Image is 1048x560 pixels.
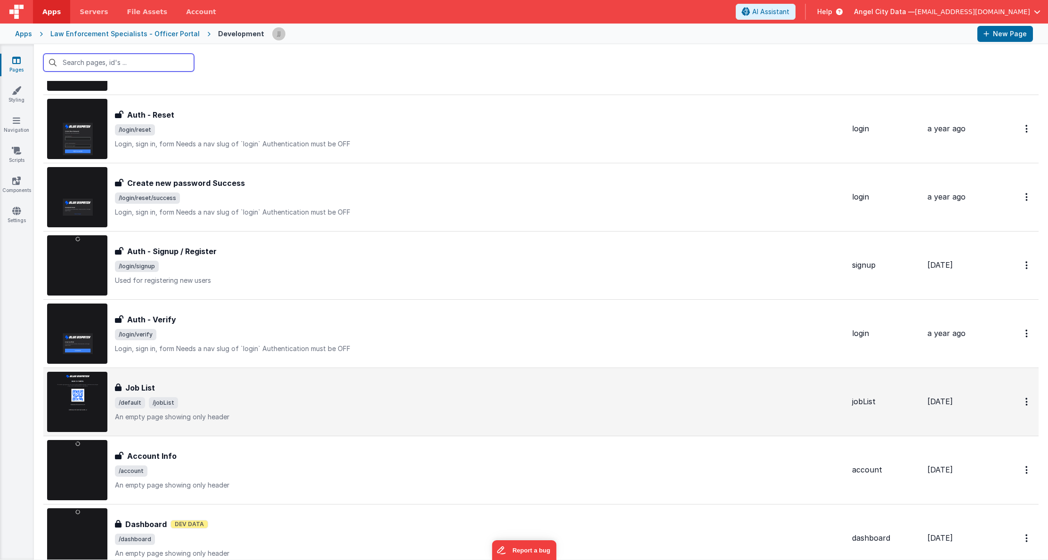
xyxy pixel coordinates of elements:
[115,412,845,422] p: An empty page showing only header
[1020,460,1035,480] button: Options
[977,26,1033,42] button: New Page
[127,450,177,462] h3: Account Info
[218,29,264,39] div: Development
[115,329,156,340] span: /login/verify
[127,7,168,16] span: File Assets
[927,192,966,201] span: a year ago
[115,261,159,272] span: /login/signup
[115,465,147,477] span: /account
[115,534,155,545] span: /dashboard
[149,397,178,408] span: /jobList
[1020,392,1035,411] button: Options
[50,29,200,39] div: Law Enforcement Specialists - Officer Portal
[115,276,845,285] p: Used for registering new users
[852,123,920,134] div: login
[43,54,194,72] input: Search pages, id's ...
[127,177,245,189] h3: Create new password Success
[927,260,953,270] span: [DATE]
[127,246,217,257] h3: Auth - Signup / Register
[171,520,208,528] span: Dev Data
[852,328,920,339] div: login
[1020,528,1035,548] button: Options
[927,533,953,543] span: [DATE]
[854,7,1040,16] button: Angel City Data — [EMAIL_ADDRESS][DOMAIN_NAME]
[15,29,32,39] div: Apps
[272,27,285,40] img: a41cce6c0a0b39deac5cad64cb9bd16a
[1020,187,1035,207] button: Options
[915,7,1030,16] span: [EMAIL_ADDRESS][DOMAIN_NAME]
[115,124,155,136] span: /login/reset
[80,7,108,16] span: Servers
[1020,256,1035,275] button: Options
[125,519,167,530] h3: Dashboard
[115,192,180,204] span: /login/reset/success
[927,397,953,406] span: [DATE]
[492,540,556,560] iframe: Marker.io feedback button
[852,396,920,407] div: jobList
[127,109,174,120] h3: Auth - Reset
[852,192,920,202] div: login
[852,464,920,475] div: account
[1020,119,1035,138] button: Options
[115,208,845,217] p: Login, sign in, form Needs a nav slug of `login` Authentication must be OFF
[115,480,845,490] p: An empty page showing only header
[127,314,176,325] h3: Auth - Verify
[927,124,966,133] span: a year ago
[817,7,832,16] span: Help
[115,139,845,149] p: Login, sign in, form Needs a nav slug of `login` Authentication must be OFF
[42,7,61,16] span: Apps
[115,344,845,353] p: Login, sign in, form Needs a nav slug of `login` Authentication must be OFF
[852,533,920,544] div: dashboard
[736,4,796,20] button: AI Assistant
[927,328,966,338] span: a year ago
[1020,324,1035,343] button: Options
[927,465,953,474] span: [DATE]
[752,7,789,16] span: AI Assistant
[854,7,915,16] span: Angel City Data —
[125,382,155,393] h3: Job List
[852,260,920,271] div: signup
[115,549,845,558] p: An empty page showing only header
[115,397,145,408] span: /default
